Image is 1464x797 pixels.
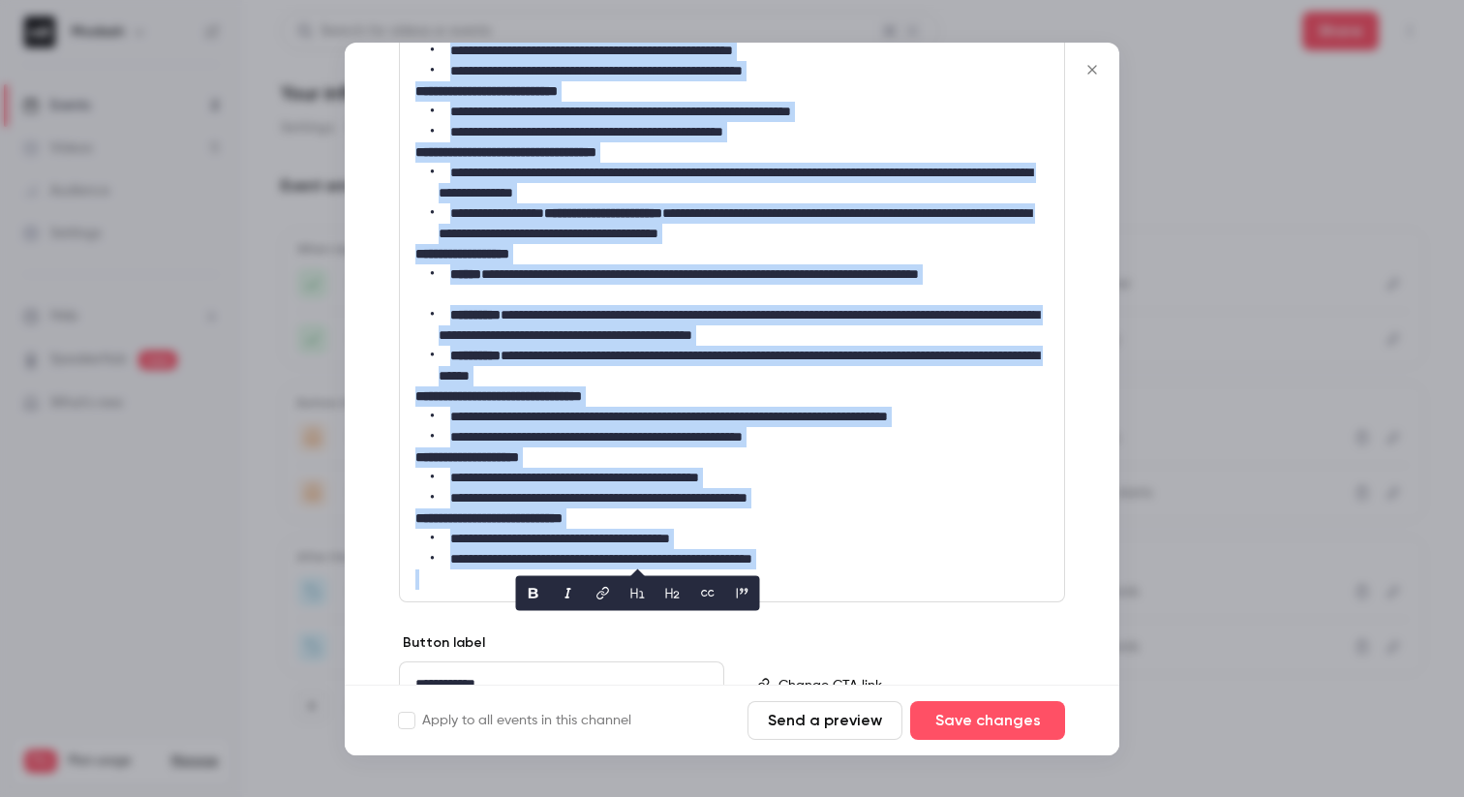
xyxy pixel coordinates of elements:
[399,711,631,730] label: Apply to all events in this channel
[910,701,1065,740] button: Save changes
[747,701,902,740] button: Send a preview
[553,577,584,608] button: italic
[588,577,619,608] button: link
[771,662,1063,707] div: editor
[1073,50,1112,89] button: Close
[399,633,485,653] label: Button label
[400,662,723,706] div: editor
[727,577,758,608] button: blockquote
[518,577,549,608] button: bold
